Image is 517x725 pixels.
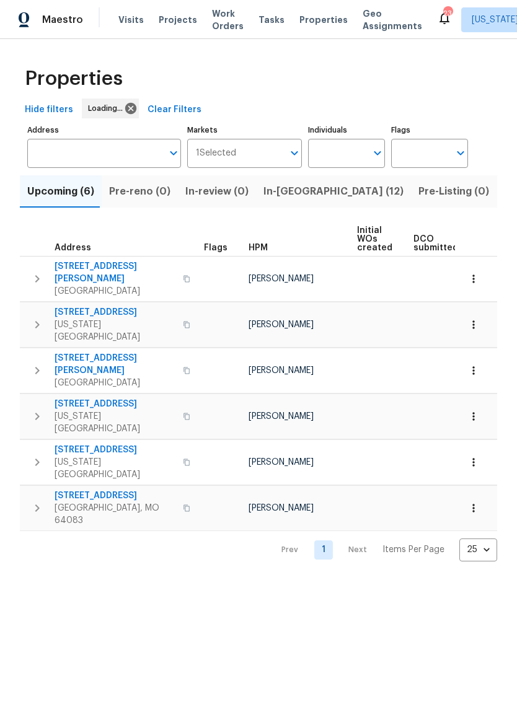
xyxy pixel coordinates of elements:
span: [GEOGRAPHIC_DATA] [55,285,175,297]
span: Projects [159,14,197,26]
span: 1 Selected [196,148,236,159]
span: [PERSON_NAME] [249,275,314,283]
span: [US_STATE][GEOGRAPHIC_DATA] [55,456,175,481]
span: Flags [204,244,228,252]
button: Clear Filters [143,99,206,121]
span: [GEOGRAPHIC_DATA], MO 64083 [55,502,175,527]
span: Maestro [42,14,83,26]
span: [STREET_ADDRESS] [55,398,175,410]
span: Properties [299,14,348,26]
label: Markets [187,126,303,134]
span: [STREET_ADDRESS] [55,490,175,502]
a: Goto page 1 [314,540,333,560]
span: [PERSON_NAME] [249,320,314,329]
span: In-review (0) [185,183,249,200]
span: [US_STATE][GEOGRAPHIC_DATA] [55,319,175,343]
span: [STREET_ADDRESS] [55,444,175,456]
button: Open [369,144,386,162]
span: In-[GEOGRAPHIC_DATA] (12) [263,183,404,200]
span: DCO submitted [413,235,458,252]
label: Address [27,126,181,134]
span: Initial WOs created [357,226,392,252]
span: [PERSON_NAME] [249,504,314,512]
span: [STREET_ADDRESS][PERSON_NAME] [55,352,175,377]
span: Hide filters [25,102,73,118]
span: Address [55,244,91,252]
p: Items Per Page [382,543,444,556]
span: Loading... [88,102,128,115]
span: Pre-Listing (0) [418,183,489,200]
span: Clear Filters [148,102,201,118]
span: Visits [118,14,144,26]
button: Hide filters [20,99,78,121]
span: HPM [249,244,268,252]
span: [PERSON_NAME] [249,458,314,467]
span: [STREET_ADDRESS][PERSON_NAME] [55,260,175,285]
label: Flags [391,126,468,134]
span: Geo Assignments [363,7,422,32]
span: [PERSON_NAME] [249,412,314,421]
div: 25 [459,534,497,566]
button: Open [452,144,469,162]
span: Properties [25,72,123,85]
button: Open [286,144,303,162]
button: Open [165,144,182,162]
span: Upcoming (6) [27,183,94,200]
span: Pre-reno (0) [109,183,170,200]
span: [PERSON_NAME] [249,366,314,375]
span: Work Orders [212,7,244,32]
nav: Pagination Navigation [270,538,497,561]
span: [GEOGRAPHIC_DATA] [55,377,175,389]
label: Individuals [308,126,385,134]
div: Loading... [82,99,139,118]
span: [US_STATE][GEOGRAPHIC_DATA] [55,410,175,435]
span: Tasks [258,15,285,24]
span: [STREET_ADDRESS] [55,306,175,319]
div: 23 [443,7,452,20]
